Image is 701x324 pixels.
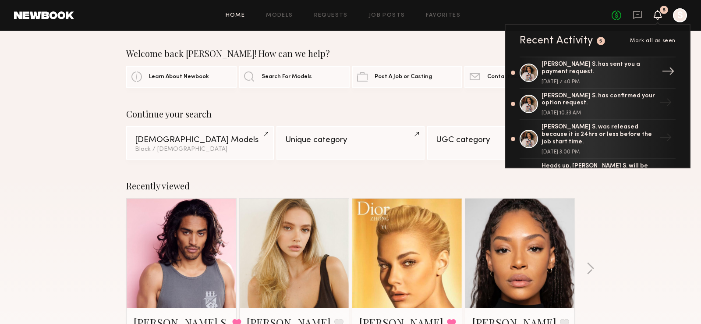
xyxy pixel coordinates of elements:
div: Recently viewed [126,181,575,191]
a: Requests [314,13,348,18]
div: [PERSON_NAME] S. was released because it is 24hrs or less before the job start time. [542,124,655,146]
a: Favorites [426,13,460,18]
div: 5 [599,39,602,44]
div: [DATE] 3:00 PM [542,150,655,155]
a: Job Posts [369,13,405,18]
span: Learn About Newbook [149,74,209,80]
a: Models [266,13,293,18]
a: Learn About Newbook [126,66,237,88]
div: Heads up, [PERSON_NAME] S. will be automatically released from your option unless booked soon. [542,163,655,185]
a: [DEMOGRAPHIC_DATA] ModelsBlack / [DEMOGRAPHIC_DATA] [126,126,274,160]
a: Heads up, [PERSON_NAME] S. will be automatically released from your option unless booked soon.→ [520,159,676,198]
div: Black / [DEMOGRAPHIC_DATA] [135,146,265,153]
a: UGC category [427,126,575,160]
div: → [655,128,676,150]
a: Post A Job or Casting [352,66,462,88]
a: Contact Account Manager [464,66,575,88]
a: Home [226,13,245,18]
div: → [658,61,678,84]
div: [DEMOGRAPHIC_DATA] Models [135,136,265,144]
div: [DATE] 7:40 PM [542,79,655,85]
span: Contact Account Manager [487,74,560,80]
div: UGC category [436,136,566,144]
div: [PERSON_NAME] S. has confirmed your option request. [542,93,655,107]
a: [PERSON_NAME] S. has sent you a payment request.[DATE] 7:40 PM→ [520,57,676,89]
span: Post A Job or Casting [375,74,432,80]
div: [DATE] 10:33 AM [542,110,655,116]
a: [PERSON_NAME] S. was released because it is 24hrs or less before the job start time.[DATE] 3:00 PM→ [520,120,676,159]
a: Search For Models [239,66,349,88]
div: Continue your search [126,109,575,119]
span: Mark all as seen [630,38,676,43]
a: [PERSON_NAME] S. has confirmed your option request.[DATE] 10:33 AM→ [520,89,676,121]
a: S [673,8,687,22]
a: Unique category [276,126,424,160]
div: 5 [663,8,666,13]
div: Unique category [285,136,415,144]
div: [PERSON_NAME] S. has sent you a payment request. [542,61,655,76]
div: Recent Activity [520,36,593,46]
div: Welcome back [PERSON_NAME]! How can we help? [126,48,575,59]
div: → [655,93,676,115]
span: Search For Models [262,74,312,80]
div: → [655,167,676,189]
